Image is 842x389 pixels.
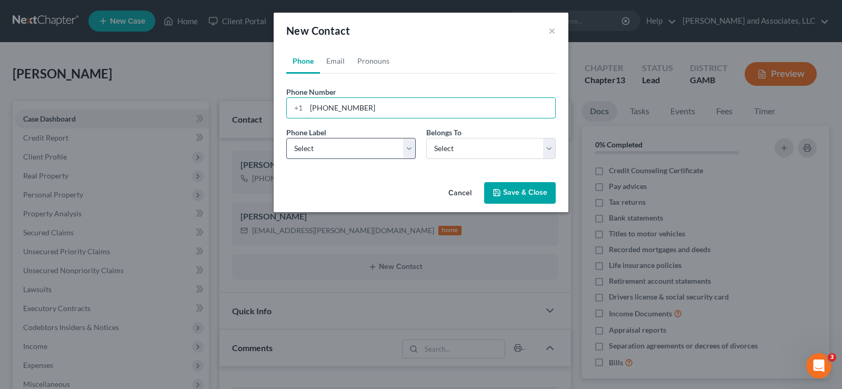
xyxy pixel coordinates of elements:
button: Cancel [440,183,480,204]
input: ###-###-#### [306,98,555,118]
button: × [548,24,556,37]
span: Belongs To [426,128,462,137]
a: Pronouns [351,48,396,74]
span: Phone Label [286,128,326,137]
div: +1 [287,98,306,118]
span: 3 [828,353,836,362]
a: Email [320,48,351,74]
iframe: Intercom live chat [806,353,831,378]
span: New Contact [286,24,350,37]
button: Save & Close [484,182,556,204]
span: Phone Number [286,87,336,96]
a: Phone [286,48,320,74]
